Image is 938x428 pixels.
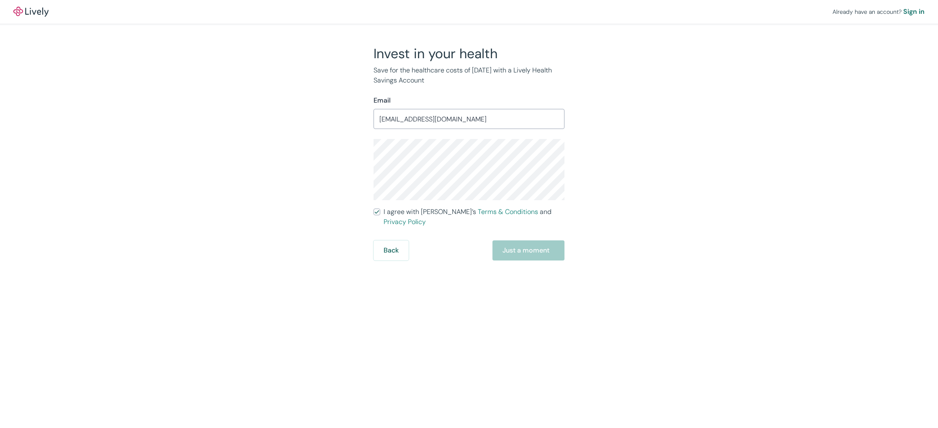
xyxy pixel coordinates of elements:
a: LivelyLively [13,7,49,17]
div: Already have an account? [832,7,925,17]
img: Lively [13,7,49,17]
h2: Invest in your health [374,45,564,62]
p: Save for the healthcare costs of [DATE] with a Lively Health Savings Account [374,65,564,85]
span: I agree with [PERSON_NAME]’s and [384,207,564,227]
a: Sign in [903,7,925,17]
button: Back [374,240,409,260]
label: Email [374,95,391,106]
a: Privacy Policy [384,217,426,226]
a: Terms & Conditions [478,207,538,216]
